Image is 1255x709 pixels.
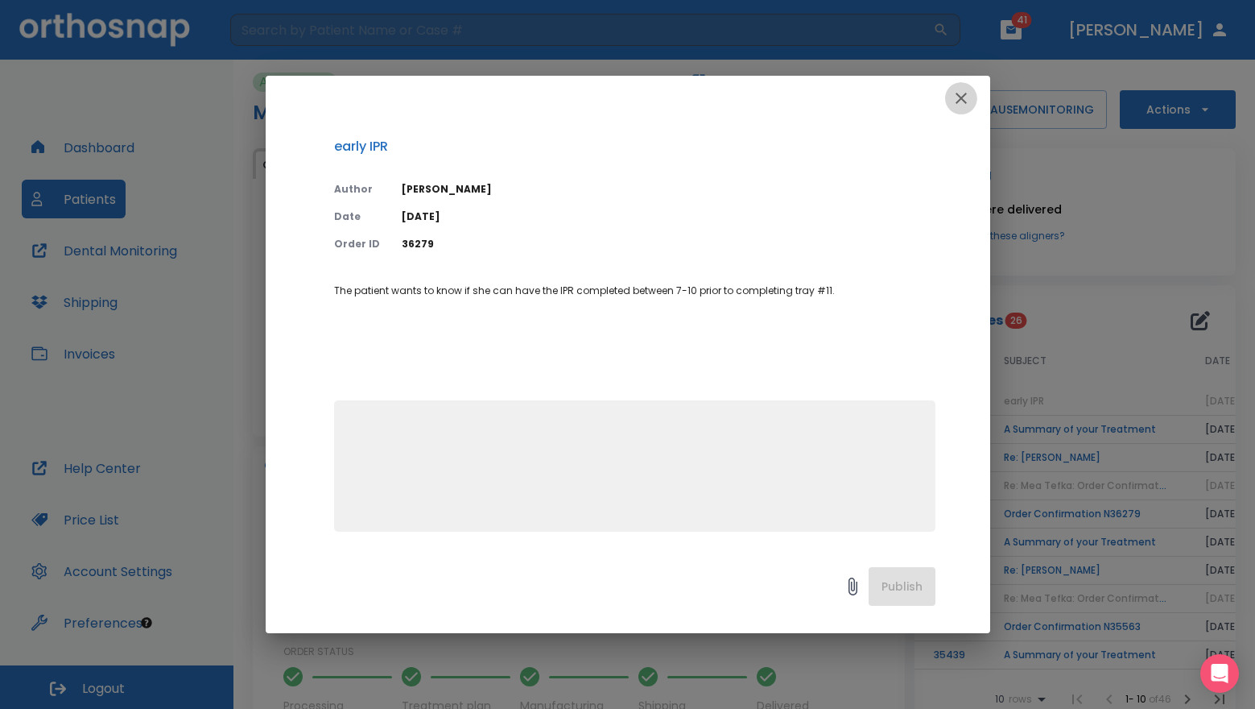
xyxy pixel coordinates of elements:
[402,237,935,251] p: 36279
[334,209,382,224] p: Date
[1200,654,1239,693] div: Open Intercom Messenger
[402,209,935,224] p: [DATE]
[402,182,935,197] p: [PERSON_NAME]
[334,284,835,297] span: The patient wants to know if she can have the IPR completed between 7-10 prior to completing tray...
[334,137,935,156] p: early IPR
[334,182,382,197] p: Author
[334,237,382,251] p: Order ID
